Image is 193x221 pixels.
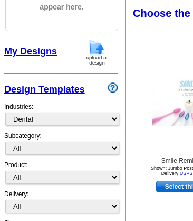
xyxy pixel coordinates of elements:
[4,131,118,160] div: Subcategory:
[4,189,118,218] div: Delivery:
[4,46,57,57] a: My Designs
[83,39,110,66] img: upload-design
[4,160,118,189] div: Product:
[4,84,85,95] a: Design Templates
[108,82,118,93] img: design-wizard-help-icon.png
[4,97,118,131] div: Industries:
